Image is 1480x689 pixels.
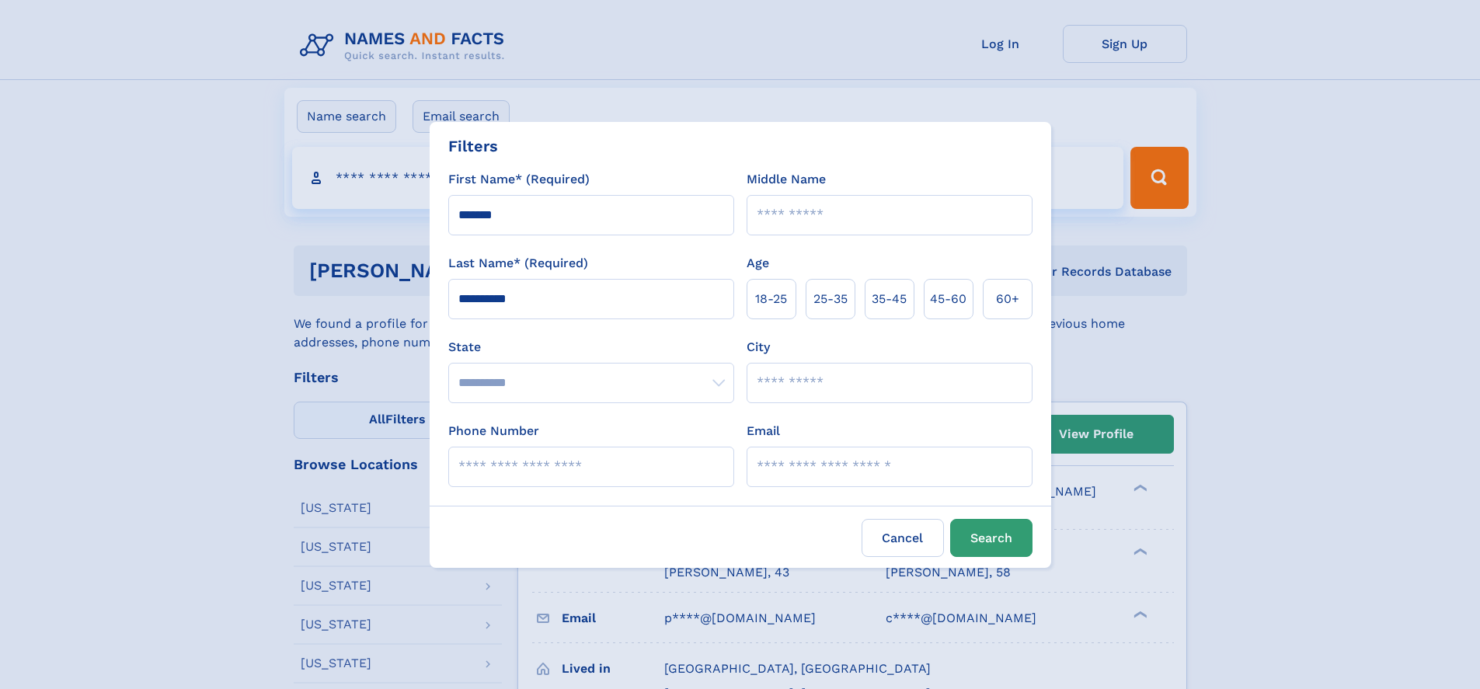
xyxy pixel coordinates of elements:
[930,290,966,308] span: 45‑60
[872,290,907,308] span: 35‑45
[747,338,770,357] label: City
[448,254,588,273] label: Last Name* (Required)
[950,519,1033,557] button: Search
[813,290,848,308] span: 25‑35
[747,170,826,189] label: Middle Name
[448,422,539,440] label: Phone Number
[448,338,734,357] label: State
[862,519,944,557] label: Cancel
[755,290,787,308] span: 18‑25
[448,134,498,158] div: Filters
[448,170,590,189] label: First Name* (Required)
[747,254,769,273] label: Age
[747,422,780,440] label: Email
[996,290,1019,308] span: 60+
